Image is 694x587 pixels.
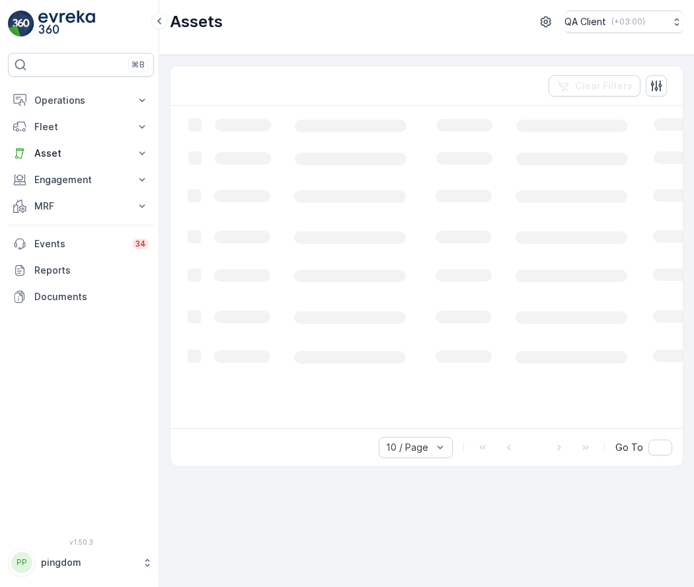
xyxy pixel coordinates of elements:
[564,11,683,33] button: QA Client(+03:00)
[8,87,154,114] button: Operations
[615,441,643,454] span: Go To
[8,257,154,284] a: Reports
[8,140,154,167] button: Asset
[564,15,606,28] p: QA Client
[8,231,154,257] a: Events34
[611,17,645,27] p: ( +03:00 )
[34,200,128,213] p: MRF
[34,264,149,277] p: Reports
[34,173,128,186] p: Engagement
[170,11,223,32] p: Assets
[549,75,640,97] button: Clear Filters
[8,549,154,576] button: PPpingdom
[8,284,154,310] a: Documents
[11,552,32,573] div: PP
[38,11,95,37] img: logo_light-DOdMpM7g.png
[34,94,128,107] p: Operations
[8,167,154,193] button: Engagement
[8,114,154,140] button: Fleet
[575,79,633,93] p: Clear Filters
[34,237,124,251] p: Events
[132,59,145,70] p: ⌘B
[8,193,154,219] button: MRF
[34,120,128,134] p: Fleet
[135,239,146,249] p: 34
[8,11,34,37] img: logo
[8,538,154,546] span: v 1.50.3
[34,290,149,303] p: Documents
[34,147,128,160] p: Asset
[41,556,135,569] p: pingdom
